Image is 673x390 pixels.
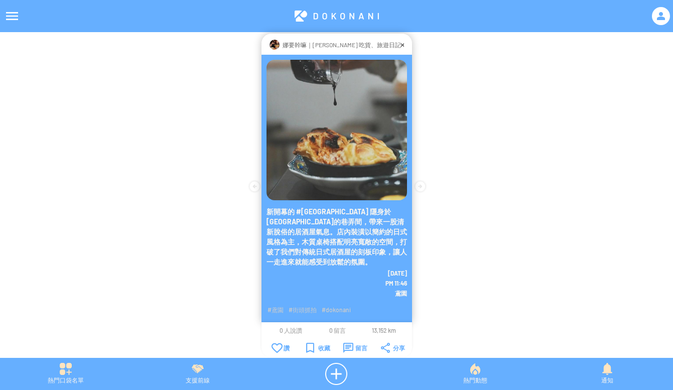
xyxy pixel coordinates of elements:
[395,290,407,297] span: 鳶園
[266,60,407,200] img: Visruth.jpg not found
[381,343,405,353] div: 分享
[272,343,290,353] div: 讚
[270,40,280,50] img: Visruth.jpg not found
[541,363,673,385] div: 通知
[283,40,401,50] p: 娜要幹嘛｜[PERSON_NAME] 吃貨、旅遊日記
[343,343,367,353] div: 留言
[280,327,302,334] span: 0 人說讚
[329,327,346,334] span: 0 留言
[306,343,330,353] div: 收藏
[372,327,396,334] span: 13,152 km
[385,280,407,287] span: PM 11:46
[388,270,407,277] span: [DATE]
[289,306,317,313] span: #街頭抓拍
[322,306,351,313] span: #dokonani
[409,363,541,385] div: 熱門動態
[266,207,407,267] p: 新開幕的 #[GEOGRAPHIC_DATA] 隱身於[GEOGRAPHIC_DATA]的巷弄間，帶來一股清新脫俗的居酒屋氣息。店內裝潢以簡約的日式風格為主，木質桌椅搭配明亮寬敞的空間，打破了我...
[132,363,264,385] div: 支援前線
[267,306,284,313] span: #鳶園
